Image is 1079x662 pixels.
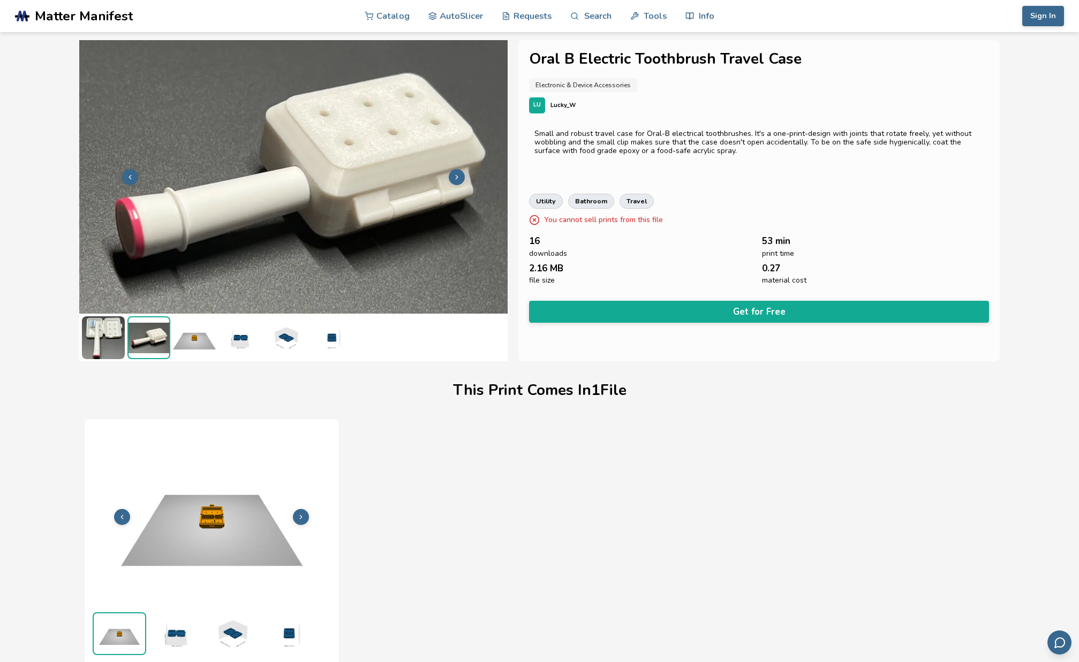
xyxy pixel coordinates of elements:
[149,612,202,655] img: 1_3D_Dimensions
[762,249,794,258] span: print time
[544,214,663,225] p: You cannot sell prints from this file
[529,236,540,246] span: 16
[529,194,563,209] a: utility
[620,194,654,209] a: travel
[568,194,614,209] a: bathroom
[762,236,790,246] span: 53 min
[218,316,261,359] img: 1_3D_Dimensions
[529,301,989,323] button: Get for Free
[762,276,806,285] span: material cost
[453,382,627,399] h1: This Print Comes In 1 File
[762,263,780,273] span: 0.27
[529,263,563,273] span: 2.16 MB
[529,276,555,285] span: file size
[94,613,145,654] img: 1_Print_Preview
[529,249,567,258] span: downloads
[310,316,352,359] img: 1_3D_Dimensions
[529,51,989,67] h1: Oral B Electric Toothbrush Travel Case
[1047,630,1072,655] button: Send feedback via email
[550,100,576,111] p: Lucky_W
[173,316,216,359] img: 1_Print_Preview
[261,612,315,655] img: 1_3D_Dimensions
[35,9,133,24] span: Matter Manifest
[1022,6,1064,26] button: Sign In
[533,102,541,109] span: LU
[205,612,259,655] img: 1_3D_Dimensions
[534,130,984,155] div: Small and robust travel case for Oral-B electrical toothbrushes. It's a one-print-design with joi...
[529,78,637,92] a: Electronic & Device Accessories
[264,316,307,359] img: 1_3D_Dimensions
